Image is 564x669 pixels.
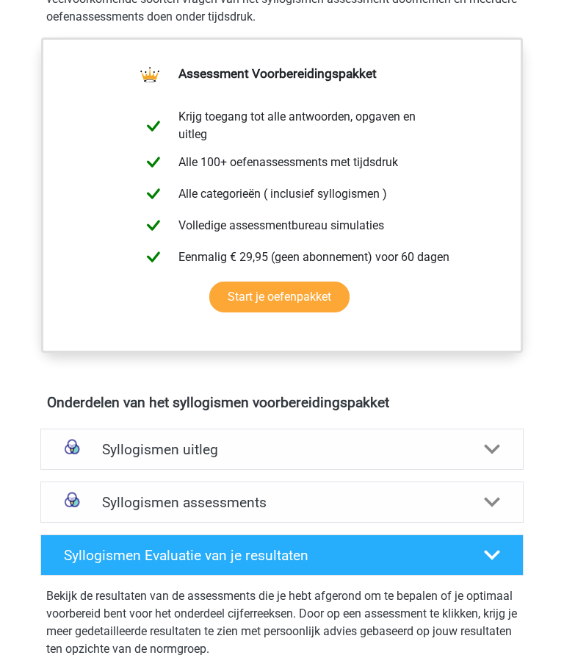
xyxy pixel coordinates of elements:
[64,548,462,565] h4: Syllogismen Evaluatie van je resultaten
[35,482,529,523] a: assessments Syllogismen assessments
[59,490,85,516] img: syllogismen assessments
[46,588,518,659] p: Bekijk de resultaten van de assessments die je hebt afgerond om te bepalen of je optimaal voorber...
[47,395,517,412] h4: Onderdelen van het syllogismen voorbereidingspakket
[102,442,462,459] h4: Syllogismen uitleg
[102,495,462,512] h4: Syllogismen assessments
[59,437,85,463] img: syllogismen uitleg
[209,282,350,313] a: Start je oefenpakket
[35,535,529,576] a: Syllogismen Evaluatie van je resultaten
[35,429,529,471] a: uitleg Syllogismen uitleg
